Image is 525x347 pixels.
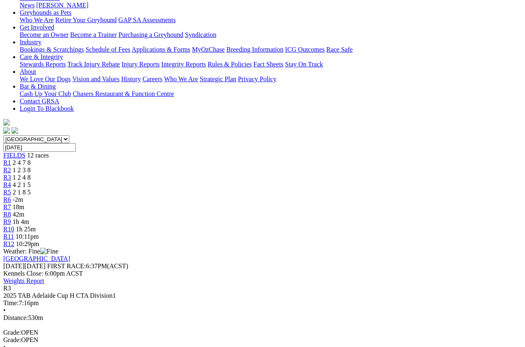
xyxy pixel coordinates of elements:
span: 6:37PM(ACST) [47,263,128,269]
span: [DATE] [3,263,25,269]
div: 530m [3,314,522,322]
a: Rules & Policies [208,61,252,68]
a: [GEOGRAPHIC_DATA] [3,255,70,262]
a: R9 [3,218,11,225]
span: R3 [3,285,11,292]
div: 2025 TAB Adelaide Cup H CTA Division1 [3,292,522,299]
div: Kennels Close: 6:00pm ACST [3,270,522,277]
a: Bookings & Scratchings [20,46,84,53]
span: 12 races [27,152,49,159]
span: 10:11pm [16,233,39,240]
a: Chasers Restaurant & Function Centre [73,90,174,97]
a: Contact GRSA [20,98,59,105]
a: R11 [3,233,14,240]
a: Fact Sheets [253,61,283,68]
a: Breeding Information [226,46,283,53]
a: Syndication [185,31,216,38]
a: R6 [3,196,11,203]
span: 42m [13,211,24,218]
a: Race Safe [326,46,352,53]
span: Time: [3,299,19,306]
a: Greyhounds as Pets [20,9,71,16]
a: Stay On Track [285,61,323,68]
a: MyOzChase [192,46,225,53]
img: logo-grsa-white.png [3,119,10,126]
a: Retire Your Greyhound [55,16,117,23]
img: Fine [40,248,58,255]
a: About [20,68,36,75]
a: Get Involved [20,24,54,31]
img: twitter.svg [11,127,18,134]
a: Careers [142,75,162,82]
span: FIRST RACE: [47,263,86,269]
a: R4 [3,181,11,188]
a: Track Injury Rebate [67,61,120,68]
a: Strategic Plan [200,75,236,82]
div: Bar & Dining [20,90,522,98]
span: • [3,307,6,314]
a: R12 [3,240,14,247]
a: R7 [3,203,11,210]
a: Care & Integrity [20,53,63,60]
a: Integrity Reports [161,61,206,68]
a: R3 [3,174,11,181]
span: Grade: [3,336,21,343]
img: facebook.svg [3,127,10,134]
span: 4 2 1 5 [13,181,31,188]
span: 18m [13,203,24,210]
a: R1 [3,159,11,166]
span: 10:29pm [16,240,39,247]
a: [PERSON_NAME] [36,2,88,9]
span: 1 2 4 8 [13,174,31,181]
span: 1h 4m [13,218,29,225]
a: R8 [3,211,11,218]
a: We Love Our Dogs [20,75,71,82]
a: Vision and Values [72,75,119,82]
a: R5 [3,189,11,196]
a: Industry [20,39,41,46]
span: Grade: [3,329,21,336]
div: News & Media [20,2,522,9]
span: -2m [13,196,23,203]
span: 1 2 3 8 [13,167,31,173]
a: GAP SA Assessments [119,16,176,23]
div: Get Involved [20,31,522,39]
a: Become a Trainer [70,31,117,38]
a: Schedule of Fees [85,46,130,53]
div: Greyhounds as Pets [20,16,522,24]
span: 1h 25m [16,226,36,233]
span: [DATE] [3,263,46,269]
a: Stewards Reports [20,61,66,68]
span: R10 [3,226,14,233]
input: Select date [3,143,76,152]
div: OPEN [3,329,522,336]
a: Bar & Dining [20,83,56,90]
a: Who We Are [164,75,198,82]
a: Injury Reports [121,61,160,68]
span: Weather: Fine [3,248,58,255]
a: FIELDS [3,152,25,159]
a: ICG Outcomes [285,46,324,53]
a: Applications & Forms [132,46,190,53]
a: Privacy Policy [238,75,276,82]
div: 7:16pm [3,299,522,307]
a: Purchasing a Greyhound [119,31,183,38]
div: Industry [20,46,522,53]
a: History [121,75,141,82]
span: 2 1 8 5 [13,189,31,196]
a: Weights Report [3,277,44,284]
a: Login To Blackbook [20,105,74,112]
a: R2 [3,167,11,173]
span: Distance: [3,314,28,321]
